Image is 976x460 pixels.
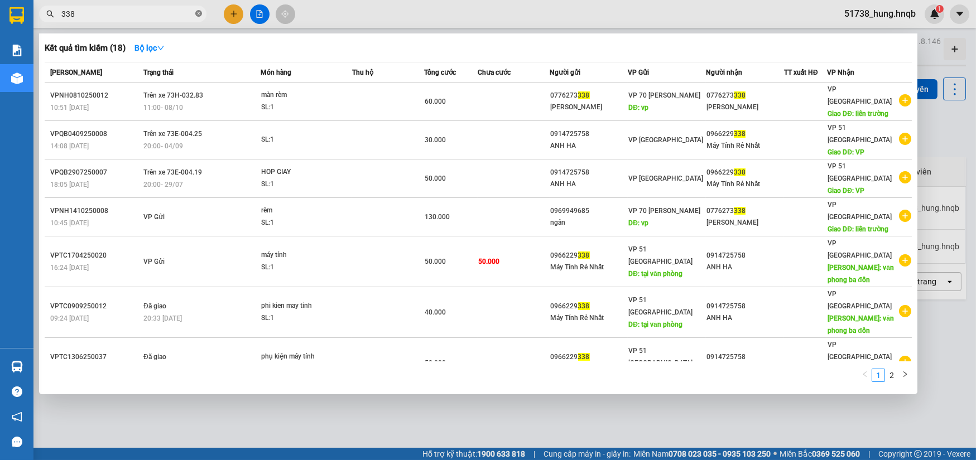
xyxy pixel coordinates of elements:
[261,300,345,312] div: phi kien may tinh
[706,140,783,152] div: Máy Tính Rẻ Nhất
[578,353,590,361] span: 338
[828,162,892,182] span: VP 51 [GEOGRAPHIC_DATA]
[706,128,783,140] div: 0966229
[12,437,22,447] span: message
[706,351,783,363] div: 0914725758
[261,205,345,217] div: rèm
[628,207,700,215] span: VP 70 [PERSON_NAME]
[706,217,783,229] div: [PERSON_NAME]
[50,264,89,272] span: 16:24 [DATE]
[261,351,345,363] div: phụ kiện máy tính
[551,262,628,273] div: Máy Tính Rẻ Nhất
[828,187,864,195] span: Giao DĐ: VP
[551,167,628,178] div: 0914725758
[352,69,373,76] span: Thu hộ
[828,85,892,105] span: VP [GEOGRAPHIC_DATA]
[195,10,202,17] span: close-circle
[134,43,165,52] strong: Bộ lọc
[261,262,345,274] div: SL: 1
[261,166,345,178] div: HOP GIAY
[551,205,628,217] div: 0969949685
[50,250,140,262] div: VPTC1704250020
[828,290,892,310] span: VP [GEOGRAPHIC_DATA]
[61,8,193,20] input: Tìm tên, số ĐT hoặc mã đơn
[628,91,700,99] span: VP 70 [PERSON_NAME]
[551,178,628,190] div: ANH HA
[425,98,446,105] span: 60.000
[425,175,446,182] span: 50.000
[862,371,868,377] span: left
[628,245,693,265] span: VP 51 [GEOGRAPHIC_DATA]
[628,219,648,227] span: DĐ: vp
[143,104,183,112] span: 11:00 - 08/10
[899,171,911,183] span: plus-circle
[551,90,628,101] div: 0776273
[143,181,183,188] span: 20:00 - 29/07
[478,258,499,265] span: 50.000
[706,101,783,113] div: [PERSON_NAME]
[578,302,590,310] span: 338
[551,101,628,113] div: [PERSON_NAME]
[628,270,682,278] span: DĐ: tại văn phòng
[828,239,892,259] span: VP [GEOGRAPHIC_DATA]
[734,91,746,99] span: 338
[899,133,911,145] span: plus-circle
[50,69,102,76] span: [PERSON_NAME]
[578,251,590,259] span: 338
[706,69,742,76] span: Người nhận
[261,69,291,76] span: Món hàng
[261,134,345,146] div: SL: 1
[872,369,884,381] a: 1
[424,69,456,76] span: Tổng cước
[899,254,911,267] span: plus-circle
[706,312,783,324] div: ANH HA
[628,347,693,367] span: VP 51 [GEOGRAPHIC_DATA]
[706,167,783,178] div: 0966229
[551,351,628,363] div: 0966229
[828,124,892,144] span: VP 51 [GEOGRAPHIC_DATA]
[706,90,783,101] div: 0776273
[551,217,628,229] div: ngân
[551,128,628,140] div: 0914725758
[45,42,126,54] h3: Kết quả tìm kiếm ( 18 )
[9,7,24,24] img: logo-vxr
[261,312,345,325] div: SL: 1
[143,353,166,361] span: Đã giao
[899,356,911,368] span: plus-circle
[628,104,648,112] span: DĐ: vp
[143,130,202,138] span: Trên xe 73E-004.25
[734,207,746,215] span: 338
[50,301,140,312] div: VPTC0909250012
[858,369,872,382] li: Previous Page
[50,205,140,217] div: VPNH1410250008
[46,10,54,18] span: search
[195,9,202,20] span: close-circle
[12,386,22,397] span: question-circle
[828,264,894,284] span: [PERSON_NAME]: văn phong ba đồn
[899,210,911,222] span: plus-circle
[706,262,783,273] div: ANH HA
[706,178,783,190] div: Máy Tính Rẻ Nhất
[827,69,854,76] span: VP Nhận
[784,69,818,76] span: TT xuất HĐ
[898,369,912,382] button: right
[50,90,140,101] div: VPNH0810250012
[50,219,89,227] span: 10:45 [DATE]
[143,213,165,221] span: VP Gửi
[628,136,703,144] span: VP [GEOGRAPHIC_DATA]
[628,69,649,76] span: VP Gửi
[50,104,89,112] span: 10:51 [DATE]
[9,37,158,58] span: VPNH1410250009
[11,72,23,84] img: warehouse-icon
[551,312,628,324] div: Máy Tính Rẻ Nhất
[11,361,23,372] img: warehouse-icon
[551,250,628,262] div: 0966229
[50,128,140,140] div: VPQB0409250008
[828,341,892,361] span: VP [GEOGRAPHIC_DATA]
[143,91,203,99] span: Trên xe 73H-032.83
[828,225,888,233] span: Giao DĐ: liên trường
[551,301,628,312] div: 0966229
[828,201,892,221] span: VP [GEOGRAPHIC_DATA]
[734,168,746,176] span: 338
[578,91,590,99] span: 338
